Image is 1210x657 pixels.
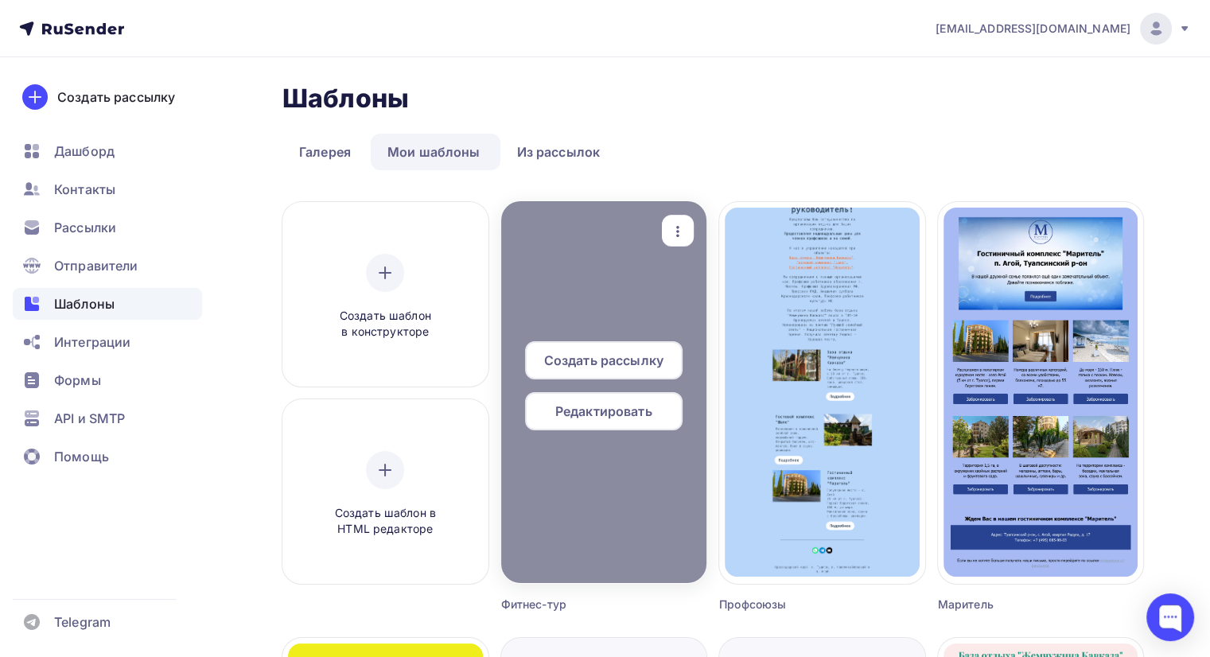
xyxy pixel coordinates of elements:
a: [EMAIL_ADDRESS][DOMAIN_NAME] [936,13,1191,45]
a: Шаблоны [13,288,202,320]
a: Формы [13,364,202,396]
span: API и SMTP [54,409,125,428]
a: Мои шаблоны [371,134,497,170]
span: Telegram [54,612,111,632]
span: [EMAIL_ADDRESS][DOMAIN_NAME] [936,21,1130,37]
span: Создать рассылку [544,351,663,370]
span: Интеграции [54,332,130,352]
div: Профсоюзы [719,597,873,612]
a: Галерея [282,134,368,170]
a: Из рассылок [500,134,617,170]
span: Создать шаблон в HTML редакторе [309,505,461,538]
div: Создать рассылку [57,87,175,107]
a: Отправители [13,250,202,282]
span: Редактировать [555,402,652,421]
span: Шаблоны [54,294,115,313]
span: Формы [54,371,101,390]
span: Рассылки [54,218,116,237]
span: Контакты [54,180,115,199]
a: Дашборд [13,135,202,167]
span: Дашборд [54,142,115,161]
a: Рассылки [13,212,202,243]
div: Фитнес-тур [501,597,656,612]
span: Отправители [54,256,138,275]
span: Помощь [54,447,109,466]
div: Маритель [938,597,1092,612]
h2: Шаблоны [282,83,409,115]
span: Создать шаблон в конструкторе [309,308,461,340]
a: Контакты [13,173,202,205]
